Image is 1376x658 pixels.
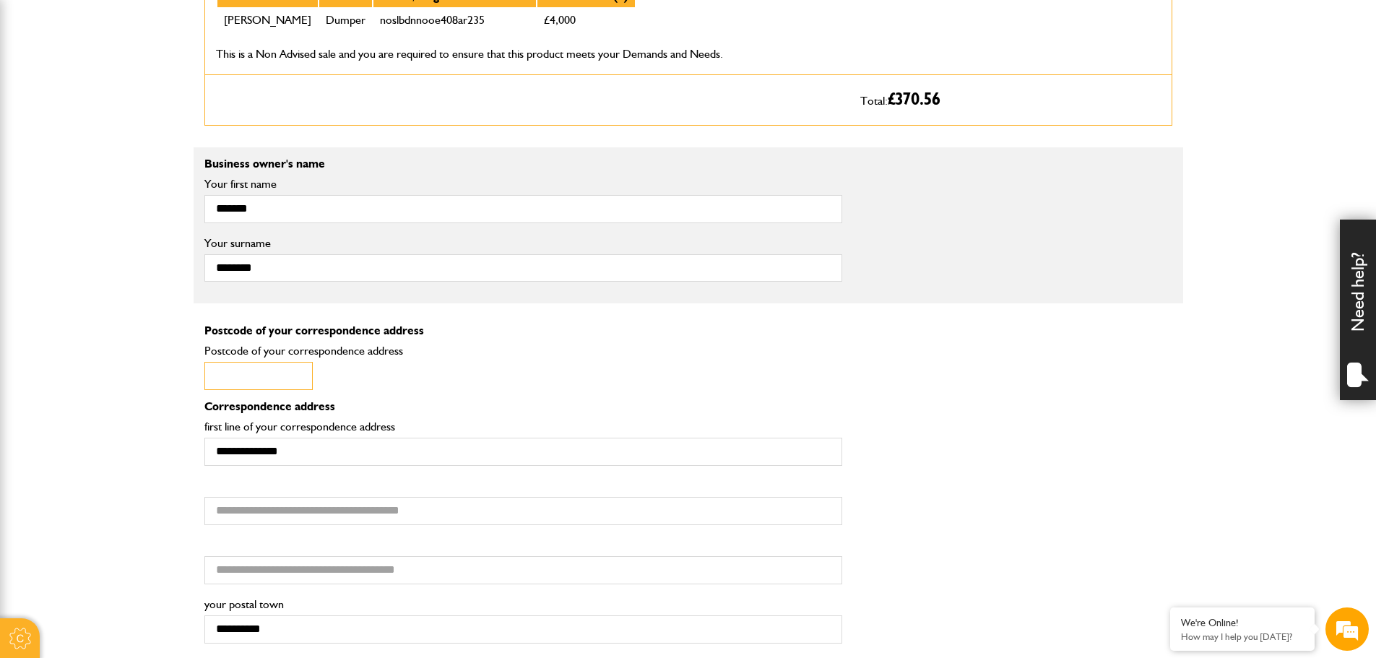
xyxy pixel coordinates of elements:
em: Start Chat [196,445,262,464]
p: Correspondence address [204,401,842,412]
td: [PERSON_NAME] [217,8,319,33]
label: your postal town [204,599,842,610]
input: Enter your phone number [19,219,264,251]
span: £ [888,91,940,108]
p: Total: [860,86,1161,113]
p: This is a Non Advised sale and you are required to ensure that this product meets your Demands an... [216,45,839,64]
div: Need help? [1340,220,1376,400]
td: noslbdnnooe408ar235 [373,8,537,33]
label: Postcode of your correspondence address [204,345,425,357]
label: first line of your correspondence address [204,421,842,433]
td: £4,000 [537,8,636,33]
div: Minimize live chat window [237,7,272,42]
td: Dumper [319,8,373,33]
textarea: Type your message and hit 'Enter' [19,261,264,433]
label: Your first name [204,178,842,190]
p: How may I help you today? [1181,631,1304,642]
div: Chat with us now [75,81,243,100]
label: Your surname [204,238,842,249]
div: We're Online! [1181,617,1304,629]
img: d_20077148190_company_1631870298795_20077148190 [25,80,61,100]
input: Enter your last name [19,134,264,165]
span: 370.56 [896,91,940,108]
p: Business owner's name [204,158,1172,170]
input: Enter your email address [19,176,264,208]
p: Postcode of your correspondence address [204,325,842,337]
